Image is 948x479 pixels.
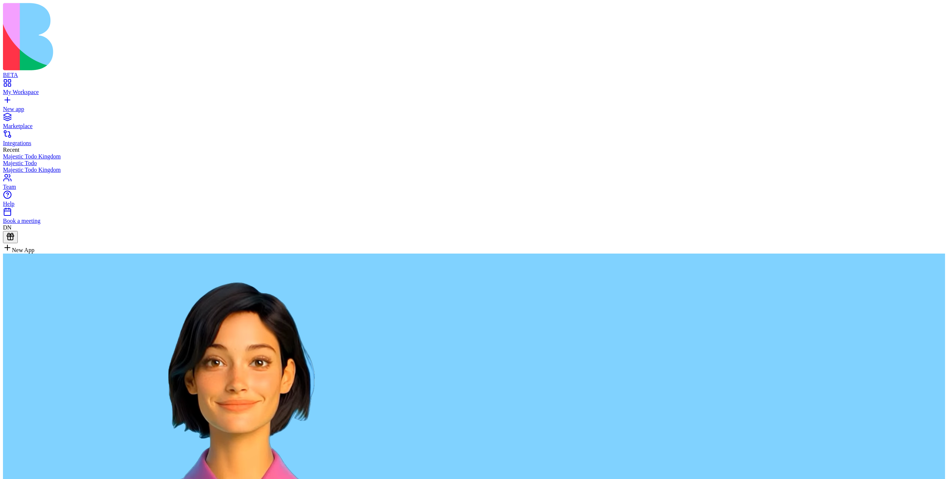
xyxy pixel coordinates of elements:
a: Marketplace [3,116,945,130]
a: Team [3,177,945,190]
div: New app [3,106,945,113]
a: My Workspace [3,82,945,96]
div: BETA [3,72,945,78]
a: Integrations [3,133,945,147]
span: New App [12,247,34,253]
div: Help [3,201,945,207]
div: My Workspace [3,89,945,96]
a: Majestic Todo Kingdom [3,153,945,160]
a: Majestic Todo Kingdom [3,167,945,173]
div: Integrations [3,140,945,147]
div: Marketplace [3,123,945,130]
div: Team [3,184,945,190]
a: BETA [3,65,945,78]
div: Book a meeting [3,218,945,224]
a: Book a meeting [3,211,945,224]
span: DN [3,224,11,231]
span: Recent [3,147,19,153]
a: Majestic Todo [3,160,945,167]
a: Help [3,194,945,207]
a: New app [3,99,945,113]
img: logo [3,3,301,70]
